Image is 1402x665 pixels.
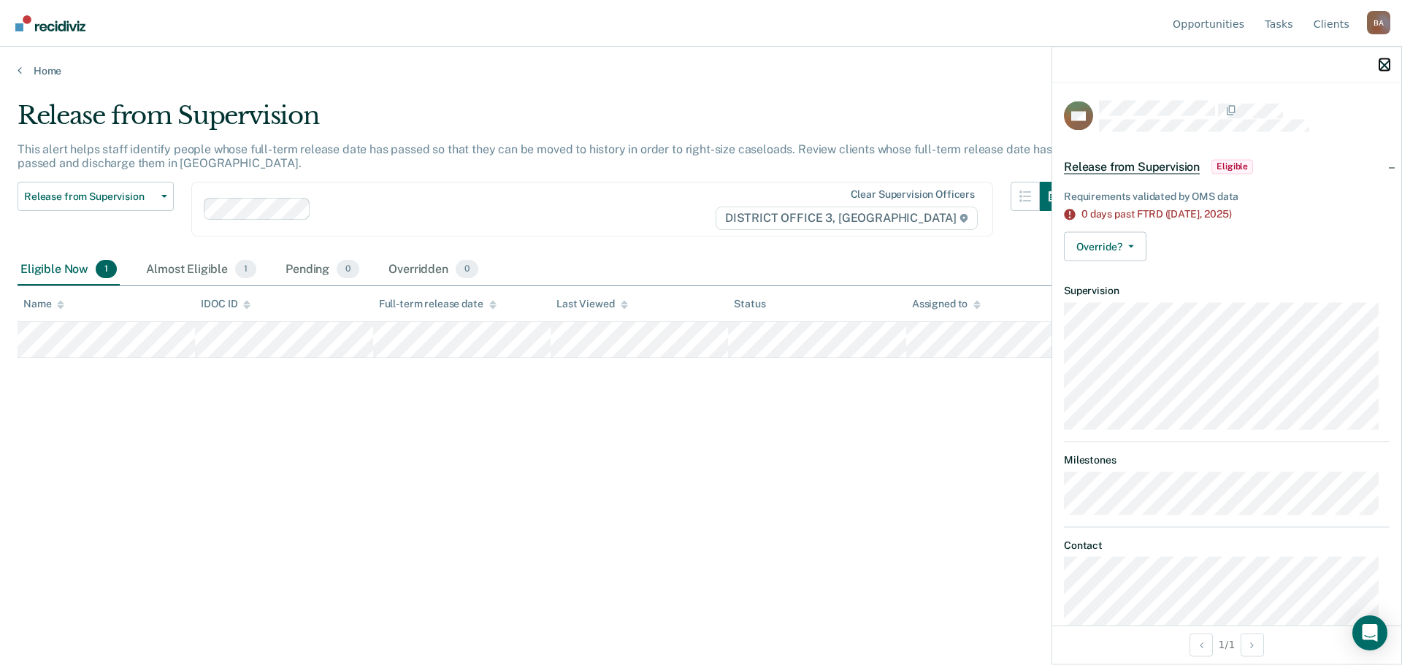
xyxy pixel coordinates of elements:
span: 1 [235,260,256,279]
button: Override? [1064,232,1146,261]
div: Eligible Now [18,254,120,286]
div: Full-term release date [379,298,497,310]
button: Previous Opportunity [1190,633,1213,656]
div: Name [23,298,64,310]
div: Clear supervision officers [851,188,975,201]
div: Assigned to [912,298,981,310]
div: Release from SupervisionEligible [1052,143,1401,190]
div: Open Intercom Messenger [1352,615,1387,650]
span: 0 [337,260,359,279]
button: Profile dropdown button [1367,11,1390,34]
a: Home [18,64,1384,77]
img: Recidiviz [15,15,85,31]
dt: Contact [1064,539,1390,551]
div: Almost Eligible [143,254,259,286]
div: Last Viewed [556,298,627,310]
div: IDOC ID [201,298,250,310]
div: B A [1367,11,1390,34]
p: This alert helps staff identify people whose full-term release date has passed so that they can b... [18,142,1051,170]
span: 2025) [1204,208,1231,220]
div: Pending [283,254,362,286]
dt: Milestones [1064,454,1390,466]
dt: Supervision [1064,285,1390,297]
div: Status [734,298,765,310]
button: Next Opportunity [1241,633,1264,656]
span: Release from Supervision [24,191,156,203]
div: Overridden [386,254,481,286]
div: 0 days past FTRD ([DATE], [1081,208,1390,220]
span: 0 [456,260,478,279]
span: 1 [96,260,117,279]
div: Release from Supervision [18,101,1069,142]
span: Eligible [1211,159,1253,174]
span: DISTRICT OFFICE 3, [GEOGRAPHIC_DATA] [716,207,978,230]
div: Requirements validated by OMS data [1064,190,1390,202]
span: Release from Supervision [1064,159,1200,174]
div: 1 / 1 [1052,625,1401,664]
